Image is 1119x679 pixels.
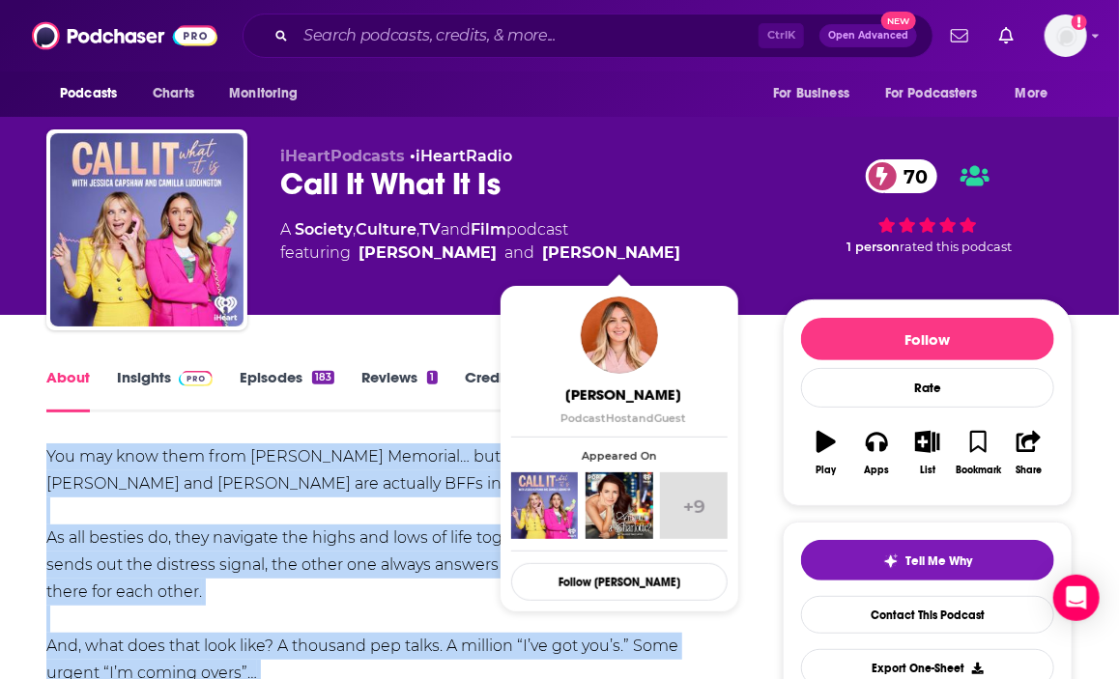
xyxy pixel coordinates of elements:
[419,220,441,239] a: TV
[416,147,512,165] a: iHeartRadio
[511,563,728,601] button: Follow [PERSON_NAME]
[511,472,578,539] img: Call It What It Is
[1016,80,1048,107] span: More
[801,596,1054,634] a: Contact This Podcast
[900,240,1012,254] span: rated this podcast
[817,465,837,476] div: Play
[153,80,194,107] span: Charts
[1053,575,1100,621] div: Open Intercom Messenger
[1016,465,1042,476] div: Share
[515,385,732,404] span: [PERSON_NAME]
[511,449,728,463] span: Appeared On
[759,23,804,48] span: Ctrl K
[471,220,506,239] a: Film
[1045,14,1087,57] img: User Profile
[410,147,512,165] span: •
[819,24,917,47] button: Open AdvancedNew
[773,80,849,107] span: For Business
[801,368,1054,408] div: Rate
[356,220,416,239] a: Culture
[229,80,298,107] span: Monitoring
[60,80,117,107] span: Podcasts
[586,472,652,539] img: Are You A Charlotte?
[903,418,953,488] button: List
[280,241,680,265] span: featuring
[783,147,1073,267] div: 70 1 personrated this podcast
[243,14,933,58] div: Search podcasts, credits, & more...
[953,418,1003,488] button: Bookmark
[140,75,206,112] a: Charts
[542,241,680,265] a: Camilla Luddington
[866,159,938,193] a: 70
[1072,14,1087,30] svg: Add a profile image
[885,80,978,107] span: For Podcasters
[801,540,1054,580] button: tell me why sparkleTell Me Why
[179,371,213,386] img: Podchaser Pro
[280,147,405,165] span: iHeartPodcasts
[427,371,437,384] div: 1
[581,297,658,374] img: Camilla Luddington
[660,472,727,539] a: +9
[441,220,471,239] span: and
[240,368,334,412] a: Episodes183
[801,318,1054,360] button: Follow
[920,465,935,476] div: List
[361,368,437,412] a: Reviews1
[885,159,938,193] span: 70
[846,240,900,254] span: 1 person
[32,17,217,54] img: Podchaser - Follow, Share and Rate Podcasts
[906,553,973,569] span: Tell Me Why
[416,220,419,239] span: ,
[991,19,1021,52] a: Show notifications dropdown
[1045,14,1087,57] span: Logged in as Ashley_Beenen
[943,19,976,52] a: Show notifications dropdown
[295,220,353,239] a: Society
[117,368,213,412] a: InsightsPodchaser Pro
[560,411,686,425] span: Podcast Host Guest
[465,368,542,412] a: Credits23
[956,465,1001,476] div: Bookmark
[828,31,908,41] span: Open Advanced
[515,385,732,425] a: [PERSON_NAME]PodcastHostandGuest
[632,411,654,425] span: and
[881,12,916,30] span: New
[504,241,534,265] span: and
[1045,14,1087,57] button: Show profile menu
[873,75,1006,112] button: open menu
[50,133,244,326] img: Call It What It Is
[851,418,902,488] button: Apps
[1002,75,1073,112] button: open menu
[865,465,890,476] div: Apps
[883,553,899,569] img: tell me why sparkle
[1004,418,1054,488] button: Share
[353,220,356,239] span: ,
[46,368,90,412] a: About
[46,75,142,112] button: open menu
[760,75,874,112] button: open menu
[312,371,334,384] div: 183
[801,418,851,488] button: Play
[359,241,497,265] a: Jessica Capshaw
[296,20,759,51] input: Search podcasts, credits, & more...
[215,75,323,112] button: open menu
[280,218,680,265] div: A podcast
